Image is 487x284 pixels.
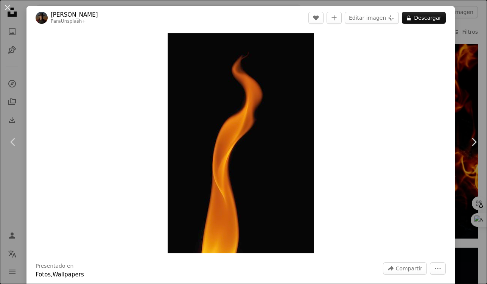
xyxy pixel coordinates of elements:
button: Descargar [402,12,446,24]
img: Un primer plano de una vela encendida sobre un fondo negro [168,33,314,253]
span: Compartir [396,263,422,274]
button: Añade a la colección [327,12,342,24]
img: Ve al perfil de Allec Gomes [36,12,48,24]
button: Más acciones [430,262,446,275]
button: Me gusta [308,12,324,24]
button: Compartir esta imagen [383,262,427,275]
span: , [51,271,53,278]
h3: Presentado en [36,262,74,270]
a: Unsplash+ [61,19,86,24]
a: Fotos [36,271,51,278]
a: [PERSON_NAME] [51,11,98,19]
a: Siguiente [461,106,487,178]
button: Ampliar en esta imagen [168,33,314,253]
button: Editar imagen [345,12,399,24]
div: Para [51,19,98,25]
a: Wallpapers [53,271,84,278]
